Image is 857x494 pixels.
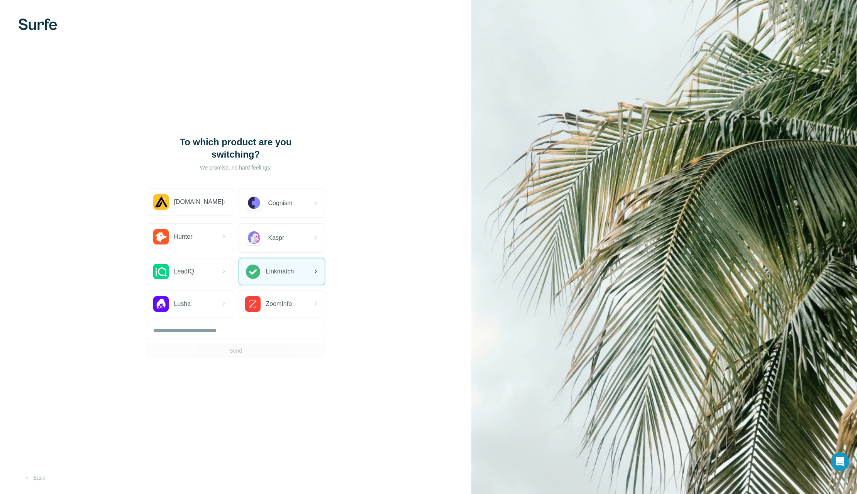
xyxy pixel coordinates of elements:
[174,267,194,276] span: LeadIQ
[174,232,193,241] span: Hunter
[266,299,292,309] span: ZoomInfo
[153,194,169,210] img: Apollo.io Logo
[19,19,57,30] img: Surfe's logo
[268,233,285,243] span: Kaspr
[245,264,261,279] img: Linkmatch Logo
[266,267,294,276] span: Linkmatch
[268,199,293,208] span: Cognism
[245,194,263,212] img: Cognism Logo
[19,471,51,485] button: Back
[174,299,191,309] span: Lusha
[245,296,261,312] img: ZoomInfo Logo
[245,229,263,247] img: Kaspr Logo
[174,197,224,207] span: [DOMAIN_NAME]
[831,452,849,471] div: Open Intercom Messenger
[153,264,169,279] img: LeadIQ Logo
[153,229,169,244] img: Hunter.io Logo
[153,296,169,312] img: Lusha Logo
[159,136,313,161] h1: To which product are you switching?
[159,164,313,171] p: We promise, no hard feelings!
